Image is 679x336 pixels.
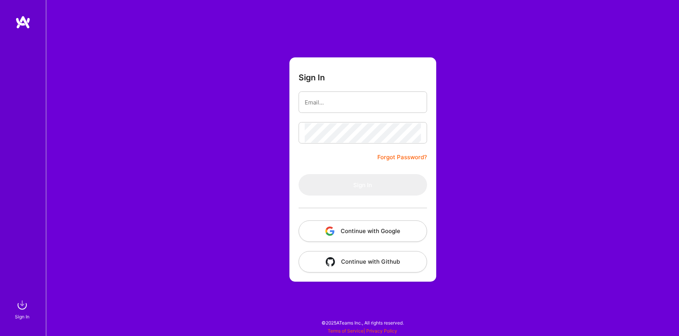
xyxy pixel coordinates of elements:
img: icon [325,227,335,236]
img: sign in [15,297,30,313]
input: Email... [305,93,421,112]
img: logo [15,15,31,29]
img: icon [326,257,335,266]
h3: Sign In [299,73,325,82]
button: Sign In [299,174,427,196]
a: Forgot Password? [377,153,427,162]
div: © 2025 ATeams Inc., All rights reserved. [46,313,679,332]
button: Continue with Github [299,251,427,272]
span: | [328,328,397,334]
a: Terms of Service [328,328,364,334]
button: Continue with Google [299,220,427,242]
a: sign inSign In [16,297,30,321]
div: Sign In [15,313,29,321]
a: Privacy Policy [366,328,397,334]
